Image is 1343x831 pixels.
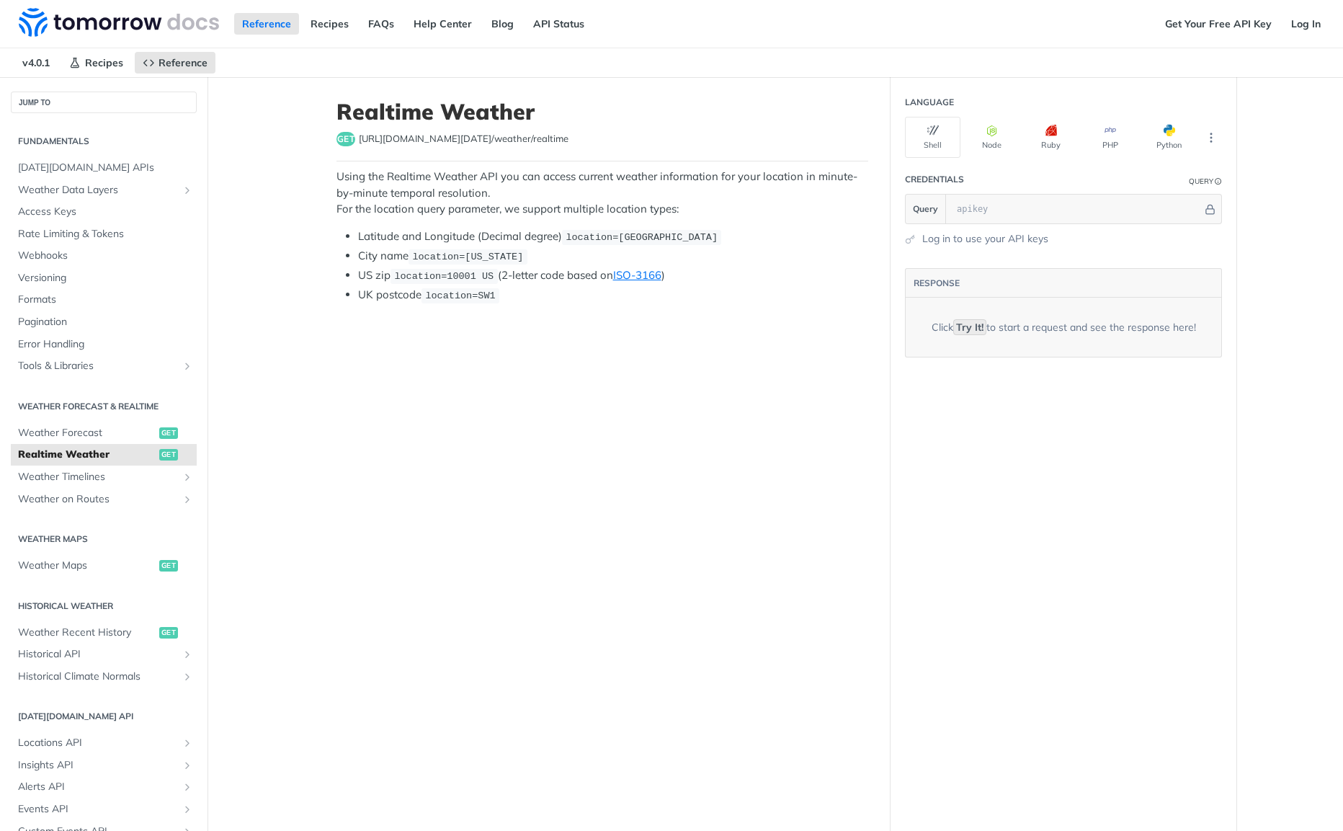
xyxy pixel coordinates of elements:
a: Versioning [11,267,197,289]
li: City name [358,248,868,265]
button: Show subpages for Tools & Libraries [182,360,193,372]
a: Realtime Weatherget [11,444,197,466]
button: JUMP TO [11,92,197,113]
span: get [159,449,178,461]
button: Hide [1203,202,1218,216]
a: Pagination [11,311,197,333]
button: Show subpages for Weather Data Layers [182,185,193,196]
li: Latitude and Longitude (Decimal degree) [358,228,868,245]
a: Reference [234,13,299,35]
a: Webhooks [11,245,197,267]
a: API Status [525,13,592,35]
a: Reference [135,52,215,74]
button: Show subpages for Historical Climate Normals [182,671,193,683]
button: Show subpages for Weather Timelines [182,471,193,483]
code: location=10001 US [391,269,498,283]
span: Historical Climate Normals [18,670,178,684]
span: get [159,627,178,639]
span: Alerts API [18,780,178,794]
span: Tools & Libraries [18,359,178,373]
a: Help Center [406,13,480,35]
span: Reference [159,56,208,69]
span: [DATE][DOMAIN_NAME] APIs [18,161,193,175]
span: Query [913,203,938,215]
button: Python [1141,117,1197,158]
a: Access Keys [11,201,197,223]
span: Weather Data Layers [18,183,178,197]
h2: Fundamentals [11,135,197,148]
span: Weather Recent History [18,626,156,640]
span: Locations API [18,736,178,750]
button: Show subpages for Locations API [182,737,193,749]
h2: Weather Forecast & realtime [11,400,197,413]
span: Formats [18,293,193,307]
span: Recipes [85,56,123,69]
a: Locations APIShow subpages for Locations API [11,732,197,754]
svg: More ellipsis [1205,131,1218,144]
button: Show subpages for Weather on Routes [182,494,193,505]
div: Language [905,96,954,109]
span: get [159,560,178,572]
h2: Weather Maps [11,533,197,546]
div: Query [1189,176,1213,187]
a: [DATE][DOMAIN_NAME] APIs [11,157,197,179]
code: location=[US_STATE] [409,249,527,264]
span: Weather Maps [18,559,156,573]
h1: Realtime Weather [336,99,868,125]
span: Weather Timelines [18,470,178,484]
button: Show subpages for Historical API [182,649,193,660]
button: More Languages [1200,127,1222,148]
a: Historical Climate NormalsShow subpages for Historical Climate Normals [11,666,197,688]
span: Weather Forecast [18,426,156,440]
h2: [DATE][DOMAIN_NAME] API [11,710,197,723]
a: Error Handling [11,334,197,355]
div: Credentials [905,173,964,186]
a: FAQs [360,13,402,35]
a: Blog [483,13,522,35]
a: Log in to use your API keys [922,231,1048,246]
span: https://api.tomorrow.io/v4/weather/realtime [359,132,568,146]
button: Node [964,117,1019,158]
a: Alerts APIShow subpages for Alerts API [11,776,197,798]
a: Insights APIShow subpages for Insights API [11,755,197,776]
div: Click to start a request and see the response here! [932,320,1196,335]
a: Get Your Free API Key [1157,13,1280,35]
span: Pagination [18,315,193,329]
span: Historical API [18,647,178,662]
button: Show subpages for Insights API [182,760,193,771]
img: Tomorrow.io Weather API Docs [19,8,219,37]
li: UK postcode [358,287,868,303]
span: Insights API [18,758,178,773]
span: get [336,132,355,146]
span: Events API [18,802,178,817]
button: Shell [905,117,960,158]
button: Show subpages for Events API [182,804,193,815]
i: Information [1215,178,1222,185]
a: Rate Limiting & Tokens [11,223,197,245]
button: Ruby [1023,117,1079,158]
span: Webhooks [18,249,193,263]
span: Weather on Routes [18,492,178,507]
code: location=[GEOGRAPHIC_DATA] [562,230,721,244]
a: Recipes [303,13,357,35]
span: v4.0.1 [14,52,58,74]
a: Weather Data LayersShow subpages for Weather Data Layers [11,179,197,201]
a: ISO-3166 [613,268,661,282]
button: PHP [1082,117,1138,158]
h2: Historical Weather [11,600,197,613]
a: Weather Forecastget [11,422,197,444]
li: US zip (2-letter code based on ) [358,267,868,284]
input: apikey [950,195,1203,223]
span: Realtime Weather [18,448,156,462]
span: get [159,427,178,439]
div: QueryInformation [1189,176,1222,187]
button: RESPONSE [913,276,960,290]
button: Query [906,195,946,223]
a: Events APIShow subpages for Events API [11,799,197,820]
a: Tools & LibrariesShow subpages for Tools & Libraries [11,355,197,377]
button: Show subpages for Alerts API [182,781,193,793]
span: Rate Limiting & Tokens [18,227,193,241]
a: Weather Mapsget [11,555,197,577]
a: Weather on RoutesShow subpages for Weather on Routes [11,489,197,510]
span: Access Keys [18,205,193,219]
